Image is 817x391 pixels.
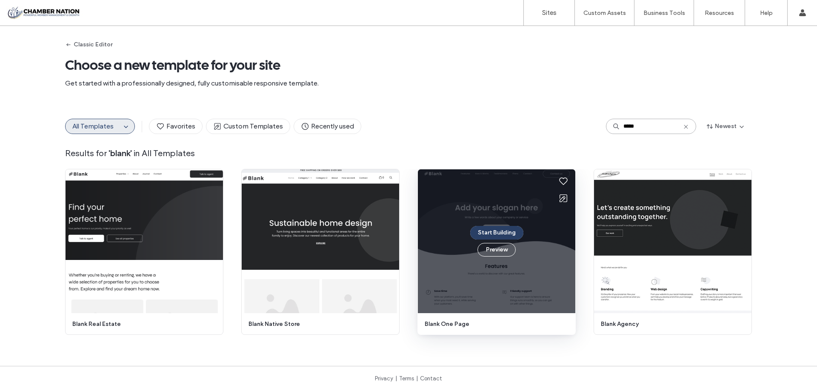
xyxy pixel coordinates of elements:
label: Custom Assets [583,9,626,17]
a: Terms [399,375,414,382]
button: Recently used [294,119,361,134]
button: Custom Templates [206,119,290,134]
span: Recently used [301,122,354,131]
span: blank real estate [72,320,211,328]
span: Help [19,6,37,14]
label: Business Tools [643,9,685,17]
button: Favorites [149,119,203,134]
button: All Templates [66,119,121,134]
span: | [395,375,397,382]
span: ' blank ' [109,148,132,158]
a: Contact [420,375,442,382]
span: Custom Templates [213,122,283,131]
label: Resources [705,9,734,17]
span: Favorites [156,122,195,131]
button: Start Building [470,226,523,240]
button: Newest [700,120,752,133]
button: Classic Editor [65,38,112,51]
span: All Templates [72,122,114,130]
span: Results for in All Templates [65,148,752,159]
span: Get started with a professionally designed, fully customisable responsive template. [65,79,752,88]
span: | [416,375,418,382]
span: Choose a new template for your site [65,57,752,74]
label: Help [760,9,773,17]
label: Sites [542,9,557,17]
span: blank agency [601,320,740,328]
a: Privacy [375,375,393,382]
button: Preview [477,243,516,257]
span: blank one page [425,320,563,328]
span: blank native store [249,320,387,328]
